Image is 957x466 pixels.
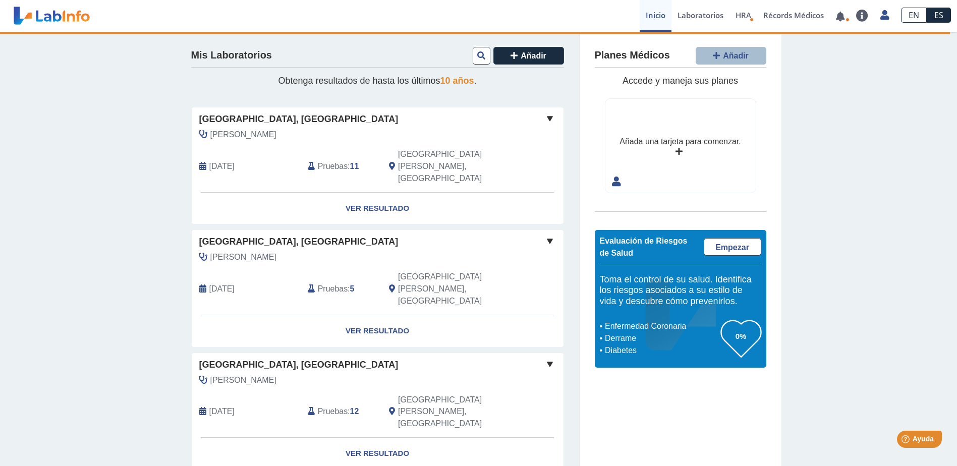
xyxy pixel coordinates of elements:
[602,320,721,332] li: Enfermedad Coronaria
[318,283,348,295] span: Pruebas
[595,49,670,62] h4: Planes Médicos
[300,148,381,185] div: :
[927,8,951,23] a: ES
[901,8,927,23] a: EN
[210,374,276,386] span: Rodriguez, Gloria
[602,332,721,344] li: Derrame
[867,427,946,455] iframe: Help widget launcher
[736,10,751,20] span: HRA
[715,243,749,252] span: Empezar
[398,394,510,430] span: San Juan, PR
[300,394,381,430] div: :
[493,47,564,65] button: Añadir
[521,51,546,60] span: Añadir
[602,344,721,357] li: Diabetes
[696,47,766,65] button: Añadir
[398,271,510,307] span: San Juan, PR
[199,235,399,249] span: [GEOGRAPHIC_DATA], [GEOGRAPHIC_DATA]
[600,274,761,307] h5: Toma el control de su salud. Identifica los riesgos asociados a su estilo de vida y descubre cómo...
[398,148,510,185] span: San Juan, PR
[350,162,359,170] b: 11
[192,315,564,347] a: Ver Resultado
[350,284,355,293] b: 5
[210,251,276,263] span: Colon, Jorge
[350,407,359,416] b: 12
[209,160,235,172] span: 2025-09-03
[318,160,348,172] span: Pruebas
[318,405,348,418] span: Pruebas
[723,51,749,60] span: Añadir
[278,76,476,86] span: Obtenga resultados de hasta los últimos .
[623,76,738,86] span: Accede y maneja sus planes
[199,112,399,126] span: [GEOGRAPHIC_DATA], [GEOGRAPHIC_DATA]
[440,76,474,86] span: 10 años
[209,283,235,295] span: 2025-06-03
[704,238,761,256] a: Empezar
[209,405,235,418] span: 2025-02-24
[192,193,564,224] a: Ver Resultado
[199,358,399,372] span: [GEOGRAPHIC_DATA], [GEOGRAPHIC_DATA]
[721,330,761,342] h3: 0%
[191,49,272,62] h4: Mis Laboratorios
[210,129,276,141] span: Rodriguez, Gloria
[300,271,381,307] div: :
[620,136,741,148] div: Añada una tarjeta para comenzar.
[600,237,688,257] span: Evaluación de Riesgos de Salud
